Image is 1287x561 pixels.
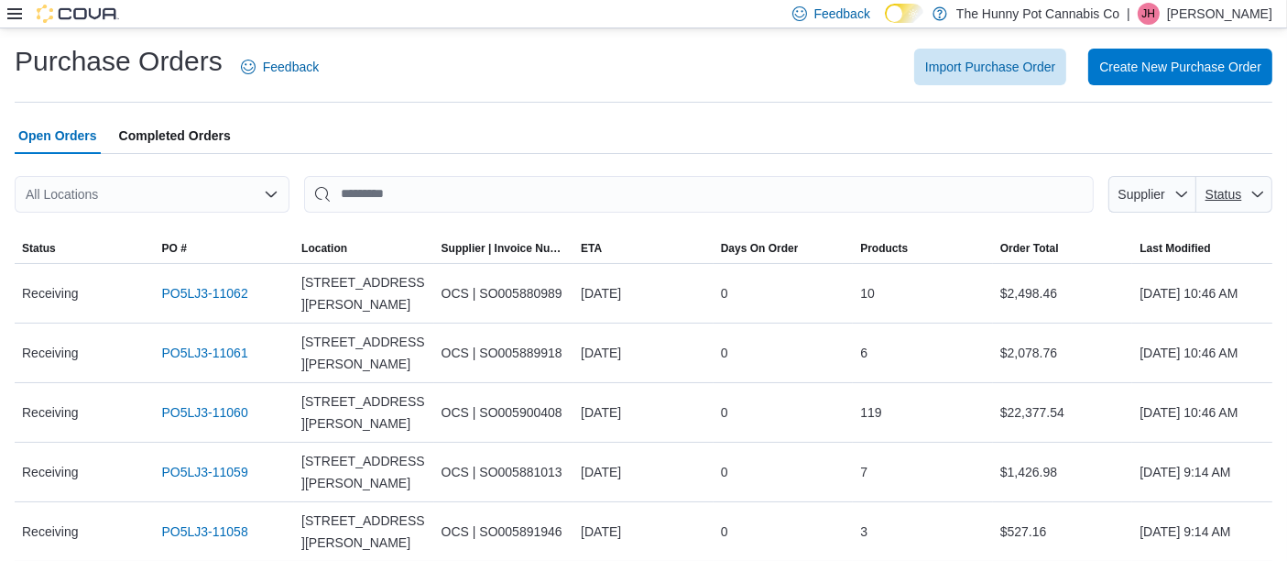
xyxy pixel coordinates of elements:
span: Order Total [1000,241,1059,256]
span: JH [1142,3,1156,25]
span: 0 [721,401,728,423]
div: OCS | SO005880989 [434,275,574,312]
span: 10 [860,282,875,304]
input: Dark Mode [885,4,923,23]
span: Create New Purchase Order [1099,58,1261,76]
h1: Purchase Orders [15,43,223,80]
div: [DATE] [573,513,714,550]
button: Status [1196,176,1272,213]
button: Create New Purchase Order [1088,49,1272,85]
span: 0 [721,461,728,483]
span: Receiving [22,342,78,364]
button: Products [853,234,993,263]
span: Status [1205,187,1242,202]
span: [STREET_ADDRESS][PERSON_NAME] [301,450,427,494]
a: PO5LJ3-11060 [162,401,248,423]
button: Supplier [1108,176,1196,213]
span: Open Orders [18,117,97,154]
button: Order Total [993,234,1133,263]
span: Dark Mode [885,23,886,24]
span: Receiving [22,521,78,543]
span: 0 [721,282,728,304]
span: [STREET_ADDRESS][PERSON_NAME] [301,331,427,375]
button: Status [15,234,155,263]
span: Import Purchase Order [925,58,1055,76]
button: Days On Order [714,234,854,263]
button: ETA [573,234,714,263]
div: OCS | SO005900408 [434,394,574,431]
button: Location [294,234,434,263]
span: Days On Order [721,241,799,256]
button: Open list of options [264,187,278,202]
div: Jesse Hughes [1138,3,1160,25]
div: OCS | SO005881013 [434,454,574,490]
span: [STREET_ADDRESS][PERSON_NAME] [301,271,427,315]
span: Feedback [263,58,319,76]
span: Completed Orders [119,117,231,154]
span: 0 [721,521,728,543]
div: [DATE] [573,275,714,312]
span: 3 [860,521,867,543]
a: PO5LJ3-11059 [162,461,248,483]
div: $1,426.98 [993,454,1133,490]
div: $22,377.54 [993,394,1133,431]
span: Receiving [22,282,78,304]
div: OCS | SO005891946 [434,513,574,550]
div: $2,498.46 [993,275,1133,312]
a: PO5LJ3-11058 [162,521,248,543]
span: Feedback [814,5,870,23]
div: Location [301,241,347,256]
span: 7 [860,461,867,483]
p: | [1127,3,1130,25]
a: PO5LJ3-11061 [162,342,248,364]
span: 0 [721,342,728,364]
span: Status [22,241,56,256]
span: Receiving [22,461,78,483]
div: [DATE] 9:14 AM [1132,513,1272,550]
div: [DATE] [573,454,714,490]
button: PO # [155,234,295,263]
input: This is a search bar. After typing your query, hit enter to filter the results lower in the page. [304,176,1094,213]
div: $2,078.76 [993,335,1133,371]
span: [STREET_ADDRESS][PERSON_NAME] [301,390,427,434]
div: [DATE] 10:46 AM [1132,394,1272,431]
img: Cova [37,5,119,23]
span: Last Modified [1140,241,1210,256]
span: PO # [162,241,187,256]
div: [DATE] [573,335,714,371]
div: $527.16 [993,513,1133,550]
span: 119 [860,401,881,423]
a: PO5LJ3-11062 [162,282,248,304]
p: The Hunny Pot Cannabis Co [956,3,1119,25]
span: [STREET_ADDRESS][PERSON_NAME] [301,510,427,554]
div: OCS | SO005889918 [434,335,574,371]
div: [DATE] 9:14 AM [1132,454,1272,490]
div: [DATE] 10:46 AM [1132,275,1272,312]
span: Products [860,241,908,256]
p: [PERSON_NAME] [1167,3,1272,25]
button: Last Modified [1132,234,1272,263]
a: Feedback [234,49,326,85]
span: Supplier | Invoice Number [442,241,567,256]
div: [DATE] [573,394,714,431]
div: [DATE] 10:46 AM [1132,335,1272,371]
span: ETA [581,241,602,256]
button: Import Purchase Order [914,49,1066,85]
span: 6 [860,342,867,364]
button: Supplier | Invoice Number [434,234,574,263]
span: Receiving [22,401,78,423]
span: Supplier [1118,187,1165,202]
